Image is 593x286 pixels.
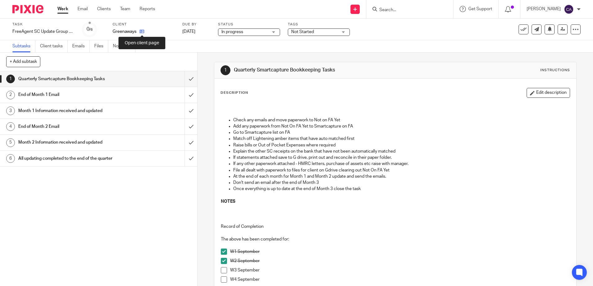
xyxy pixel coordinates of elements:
[6,138,15,147] div: 5
[233,148,569,154] p: Explain the other SC receipts on the bank that have not been automatically matched
[140,40,164,52] a: Audit logs
[527,6,561,12] p: [PERSON_NAME]
[72,40,90,52] a: Emails
[379,7,435,13] input: Search
[233,173,569,180] p: At the end of each month for Month 1 and Month 2 update and send the emails.
[233,167,569,173] p: File all dealt with paperwork to files for client on Gdrive clearing out Not On FA Yet
[233,117,569,123] p: Check any emails and move paperwork to Not on FA Yet
[18,122,125,131] h1: End of Month 2 Email
[18,90,125,99] h1: End of Month 1 Email
[18,106,125,115] h1: Month 1 Information received and updated
[233,180,569,186] p: Don't send an email after the end of Month 3
[120,6,130,12] a: Team
[288,22,350,27] label: Tags
[12,28,74,35] div: FreeAgent SC Update Group 3 - July - September, 2025
[40,40,68,52] a: Client tasks
[221,30,243,34] span: In progress
[218,22,280,27] label: Status
[182,29,195,34] span: [DATE]
[230,249,569,255] p: W1 September
[233,186,569,192] p: Once everything is up to date at the end of Month 3 close the task
[221,223,569,230] p: Record of Completion
[233,142,569,148] p: Raise bills or Out of Pocket Expenses where required
[113,40,136,52] a: Notes (0)
[6,75,15,83] div: 1
[540,68,570,73] div: Instructions
[57,6,68,12] a: Work
[113,28,136,35] p: Greenaways
[182,22,210,27] label: Due by
[113,22,175,27] label: Client
[230,267,569,273] p: W3 September
[12,22,74,27] label: Task
[18,74,125,84] h1: Quarterly Smartcapture Bookkeeping Tasks
[18,138,125,147] h1: Month 2 Information received and updated
[6,122,15,131] div: 4
[97,6,111,12] a: Clients
[233,136,569,142] p: Match off Lightening amber items that have auto matched first
[233,129,569,136] p: Go to Smartcapture list on FA
[221,65,230,75] div: 1
[233,123,569,129] p: Add any paperwork from Not On FA Yet to Smartcapture on FA
[6,91,15,99] div: 2
[527,88,570,98] button: Edit description
[12,28,74,35] div: FreeAgent SC Update Group 3 - [DATE] - [DATE]
[291,30,314,34] span: Not Started
[87,26,93,33] div: 0
[221,236,569,242] p: The above has been completed for:
[18,154,125,163] h1: All updating completed to the end of the quarter
[94,40,108,52] a: Files
[230,276,569,283] p: W4 September
[233,154,569,161] p: If statements attached save to G drive, print out and reconcile in their paper folder.
[78,6,88,12] a: Email
[221,199,235,204] strong: NOTES
[89,28,93,31] small: /6
[234,67,408,73] h1: Quarterly Smartcapture Bookkeeping Tasks
[564,4,574,14] img: svg%3E
[140,6,155,12] a: Reports
[233,161,569,167] p: If any other paperwork attached - HMRC letters, purchase of assets etc raise with manager.
[6,56,40,67] button: + Add subtask
[221,90,248,95] p: Description
[230,258,569,264] p: W2 September
[6,154,15,163] div: 6
[12,5,43,13] img: Pixie
[12,40,35,52] a: Subtasks
[6,106,15,115] div: 3
[468,7,492,11] span: Get Support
